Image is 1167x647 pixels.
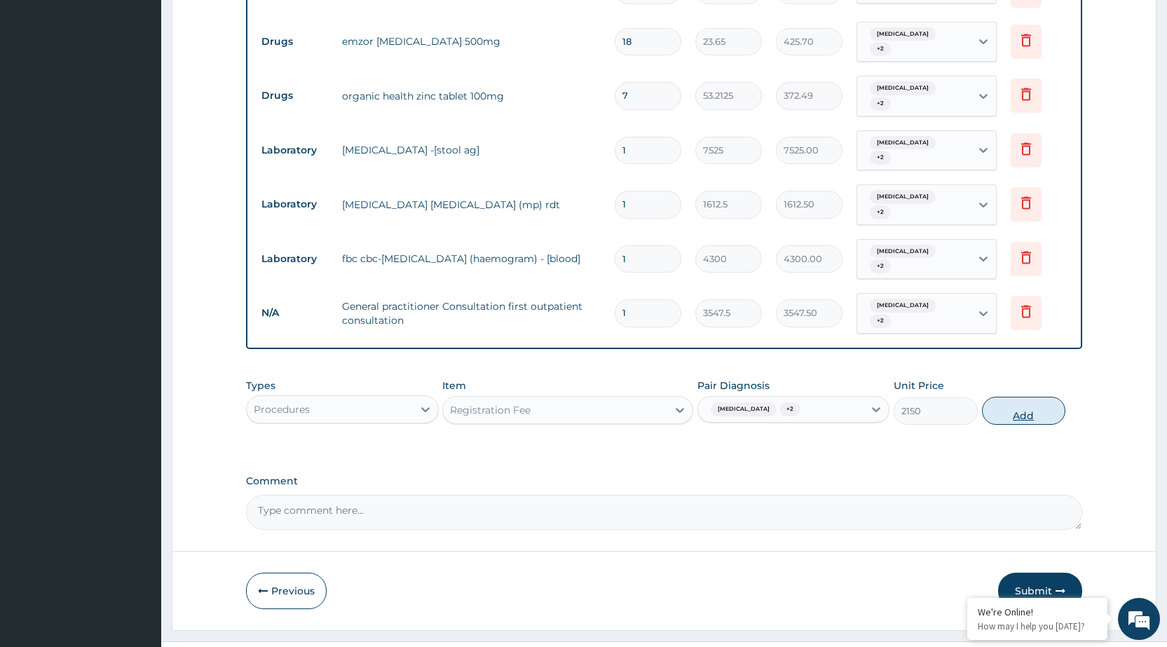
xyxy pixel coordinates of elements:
td: fbc cbc-[MEDICAL_DATA] (haemogram) - [blood] [335,245,608,273]
span: [MEDICAL_DATA] [870,299,936,313]
td: emzor [MEDICAL_DATA] 500mg [335,27,608,55]
td: N/A [254,300,335,326]
div: We're Online! [978,606,1097,618]
span: + 2 [870,205,891,219]
span: [MEDICAL_DATA] [870,27,936,41]
span: + 2 [870,97,891,111]
button: Previous [246,573,327,609]
div: Chat with us now [73,79,236,97]
span: + 2 [779,402,800,416]
button: Submit [998,573,1082,609]
label: Unit Price [894,379,944,393]
label: Item [442,379,466,393]
label: Comment [246,475,1082,487]
td: Laboratory [254,137,335,163]
span: [MEDICAL_DATA] [870,190,936,204]
td: Drugs [254,83,335,109]
span: [MEDICAL_DATA] [711,402,777,416]
span: + 2 [870,151,891,165]
td: Drugs [254,29,335,55]
span: We're online! [81,177,193,318]
span: [MEDICAL_DATA] [870,136,936,150]
div: Minimize live chat window [230,7,264,41]
img: d_794563401_company_1708531726252_794563401 [26,70,57,105]
td: Laboratory [254,191,335,217]
p: How may I help you today? [978,620,1097,632]
button: Add [982,397,1065,425]
td: Laboratory [254,246,335,272]
span: + 2 [870,259,891,273]
td: [MEDICAL_DATA] [MEDICAL_DATA] (mp) rdt [335,191,608,219]
label: Types [246,380,275,392]
div: Procedures [254,402,310,416]
span: [MEDICAL_DATA] [870,245,936,259]
label: Pair Diagnosis [697,379,770,393]
div: Registration Fee [450,403,531,417]
span: + 2 [870,42,891,56]
td: [MEDICAL_DATA] -[stool ag] [335,136,608,164]
textarea: Type your message and hit 'Enter' [7,383,267,432]
td: organic health zinc tablet 100mg [335,82,608,110]
span: [MEDICAL_DATA] [870,81,936,95]
td: General practitioner Consultation first outpatient consultation [335,292,608,334]
span: + 2 [870,314,891,328]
